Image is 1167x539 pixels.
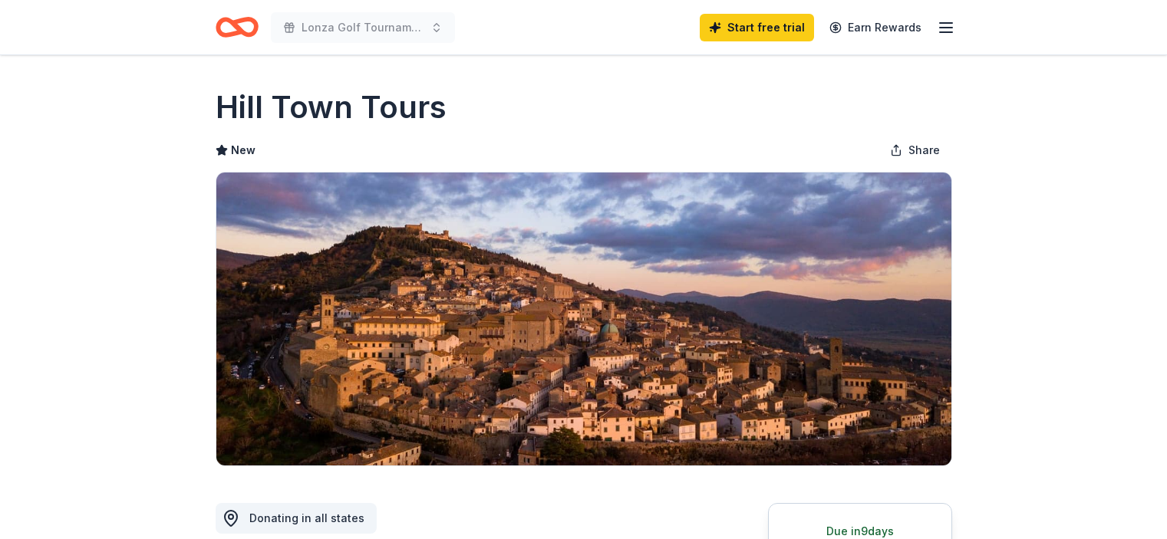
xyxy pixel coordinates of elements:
span: Donating in all states [249,511,364,524]
span: New [231,141,255,159]
img: Image for Hill Town Tours [216,173,951,465]
button: Share [878,135,952,166]
span: Share [908,141,940,159]
a: Start free trial [700,14,814,41]
span: Lonza Golf Tournament [302,18,424,37]
button: Lonza Golf Tournament [271,12,455,43]
h1: Hill Town Tours [216,86,447,129]
a: Earn Rewards [820,14,931,41]
a: Home [216,9,259,45]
